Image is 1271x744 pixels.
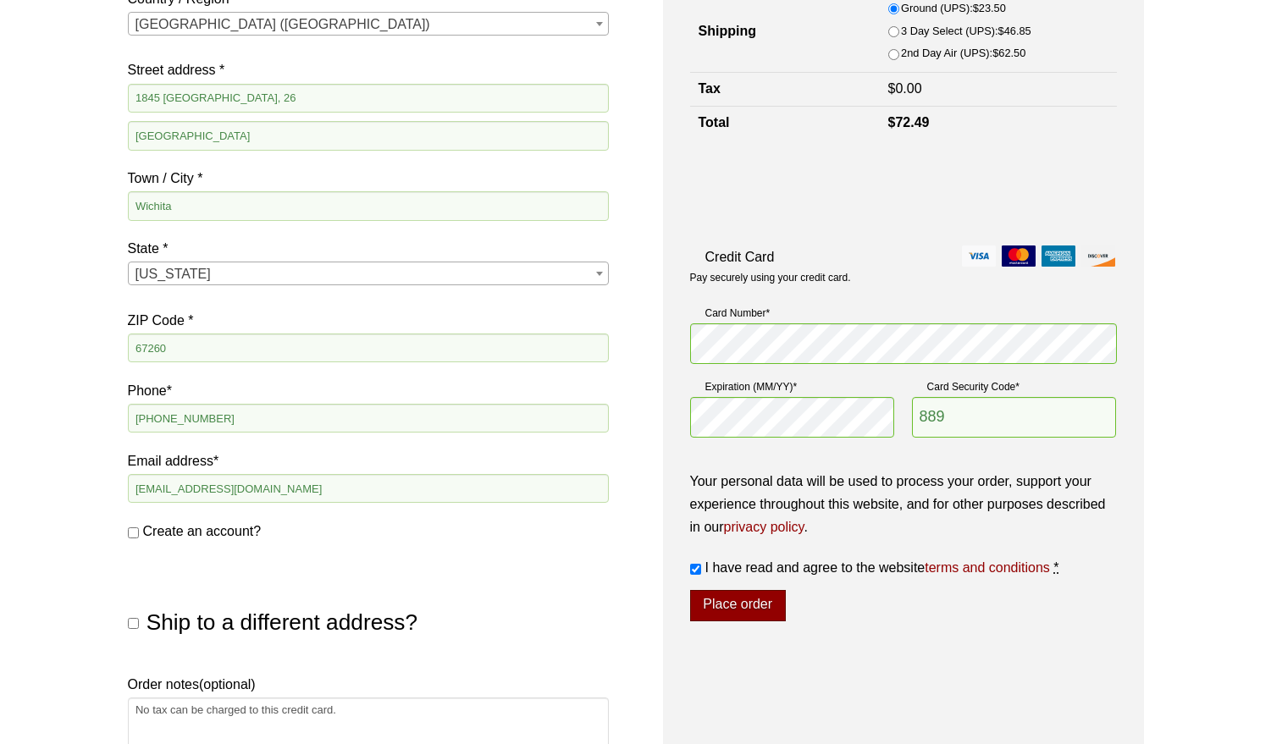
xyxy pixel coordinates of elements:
[888,115,930,130] bdi: 72.49
[912,378,1117,395] label: Card Security Code
[998,25,1031,37] bdi: 46.85
[690,157,948,223] iframe: reCAPTCHA
[128,527,139,538] input: Create an account?
[973,2,979,14] span: $
[705,560,1050,575] span: I have read and agree to the website
[1081,245,1115,267] img: discover
[1002,245,1036,267] img: mastercard
[690,73,880,106] th: Tax
[146,609,417,635] span: Ship to a different address?
[128,237,609,260] label: State
[888,81,922,96] bdi: 0.00
[901,44,1025,63] label: 2nd Day Air (UPS):
[128,167,609,190] label: Town / City
[998,25,1004,37] span: $
[901,22,1031,41] label: 3 Day Select (UPS):
[690,298,1117,451] fieldset: Payment Info
[1053,560,1058,575] abbr: required
[128,58,609,81] label: Street address
[724,520,804,534] a: privacy policy
[128,449,609,472] label: Email address
[888,81,896,96] span: $
[690,470,1117,539] p: Your personal data will be used to process your order, support your experience throughout this we...
[129,13,608,36] span: United States (US)
[912,397,1117,438] input: CSC
[128,379,609,402] label: Phone
[128,309,609,332] label: ZIP Code
[129,262,608,286] span: Kansas
[973,2,1006,14] bdi: 23.50
[128,618,139,629] input: Ship to a different address?
[690,271,1117,285] p: Pay securely using your credit card.
[690,564,701,575] input: I have read and agree to the websiteterms and conditions *
[690,305,1117,322] label: Card Number
[888,115,896,130] span: $
[992,47,998,59] span: $
[128,673,609,696] label: Order notes
[143,524,262,538] span: Create an account?
[690,590,786,622] button: Place order
[690,245,1117,268] label: Credit Card
[690,378,895,395] label: Expiration (MM/YY)
[1042,245,1075,267] img: amex
[128,84,609,113] input: House number and street name
[690,106,880,139] th: Total
[199,677,256,692] span: (optional)
[992,47,1025,59] bdi: 62.50
[128,12,609,36] span: Country / Region
[128,262,609,285] span: State
[128,121,609,150] input: Apartment, suite, unit, etc. (optional)
[925,560,1050,575] a: terms and conditions
[962,245,996,267] img: visa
